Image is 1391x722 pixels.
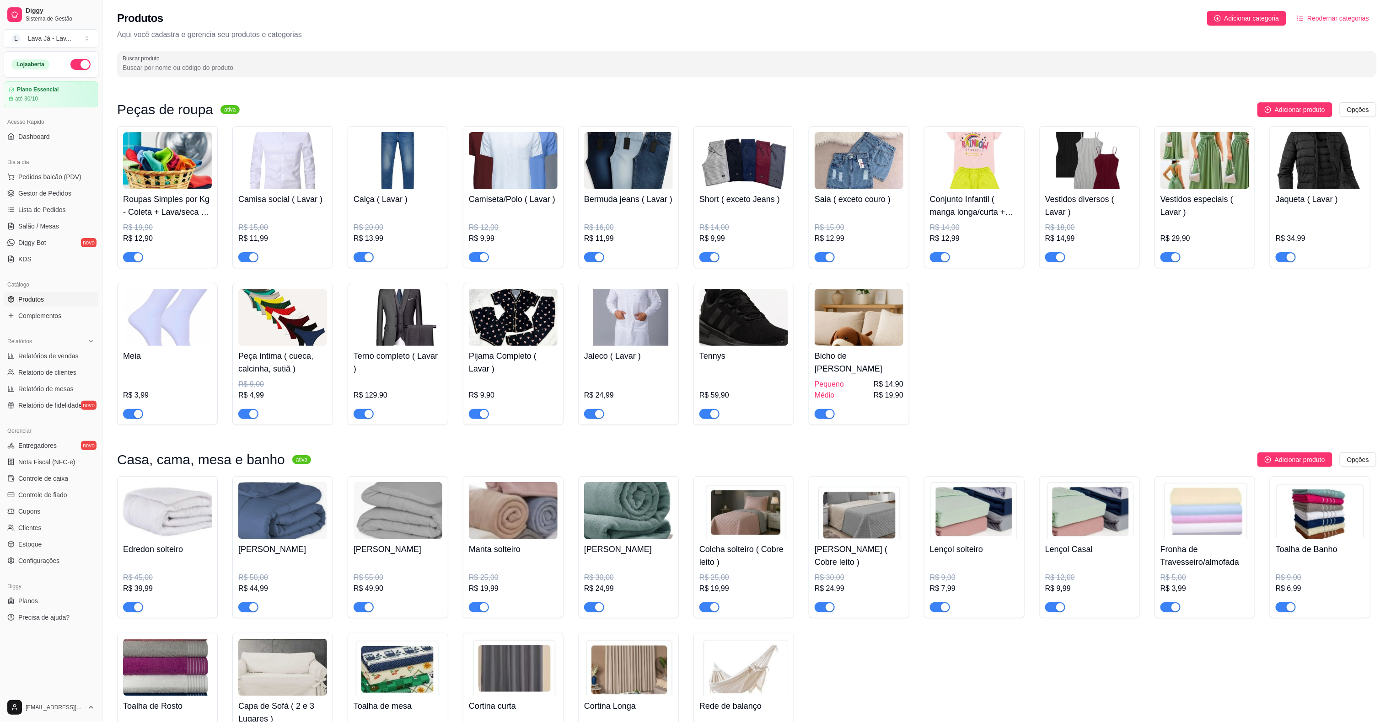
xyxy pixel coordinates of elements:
[117,29,1376,40] p: Aqui você cadastra e gerencia seu produtos e categorias
[4,4,98,26] a: DiggySistema de Gestão
[584,482,673,539] img: product-image
[4,115,98,129] div: Acesso Rápido
[699,350,788,362] h4: Tennys
[699,233,788,244] div: R$ 9,99
[354,390,442,401] div: R$ 129,90
[815,289,903,346] img: product-image
[4,186,98,201] a: Gestor de Pedidos
[26,7,95,15] span: Diggy
[4,520,98,535] a: Clientes
[354,583,442,594] div: R$ 49,90
[815,379,844,390] span: Pequeno
[469,233,558,244] div: R$ 9,99
[584,289,673,346] img: product-image
[1045,482,1134,539] img: product-image
[815,233,903,244] div: R$ 12,99
[584,639,673,696] img: product-image
[699,390,788,401] div: R$ 59,90
[18,441,57,450] span: Entregadores
[15,95,38,102] article: até 30/10
[117,104,213,115] h3: Peças de roupa
[18,457,75,467] span: Nota Fiscal (NFC-e)
[123,572,212,583] div: R$ 45,00
[220,105,239,114] sup: ativa
[123,350,212,362] h4: Meia
[699,193,788,206] h4: Short ( exceto Jeans )
[123,222,212,233] div: R$ 19,90
[469,583,558,594] div: R$ 19,99
[18,351,79,361] span: Relatórios de vendas
[18,238,46,247] span: Diggy Bot
[28,34,71,43] div: Lava Já - Lav ...
[699,543,788,568] h4: Colcha solteiro ( Cobre leito )
[18,222,59,231] span: Salão / Mesas
[584,233,673,244] div: R$ 11,99
[123,390,212,401] div: R$ 3,99
[930,572,1019,583] div: R$ 9,00
[815,482,903,539] img: product-image
[584,572,673,583] div: R$ 30,00
[815,350,903,375] h4: Bicho de [PERSON_NAME]
[123,193,212,218] h4: Roupas Simples por Kg - Coleta + Lava/seca + dobra + embala + Brinde ( Lavar )
[1275,455,1325,465] span: Adicionar produto
[4,349,98,363] a: Relatórios de vendas
[584,132,673,189] img: product-image
[4,553,98,568] a: Configurações
[699,572,788,583] div: R$ 25,00
[4,365,98,380] a: Relatório de clientes
[4,219,98,234] a: Salão / Mesas
[11,34,21,43] span: L
[815,132,903,189] img: product-image
[1160,543,1249,568] h4: Fronha de Travesseiro/almofada
[238,132,327,189] img: product-image
[4,235,98,250] a: Diggy Botnovo
[469,193,558,206] h4: Camiseta/Polo ( Lavar )
[815,583,903,594] div: R$ 24,99
[238,233,327,244] div: R$ 11,99
[26,704,84,711] span: [EMAIL_ADDRESS][DOMAIN_NAME]
[4,252,98,266] a: KDS
[4,438,98,453] a: Entregadoresnovo
[354,222,442,233] div: R$ 20,00
[238,222,327,233] div: R$ 15,00
[1276,572,1364,583] div: R$ 9,00
[1160,132,1249,189] img: product-image
[238,543,327,556] h4: [PERSON_NAME]
[1276,132,1364,189] img: product-image
[1276,233,1364,244] div: R$ 34,99
[4,488,98,502] a: Controle de fiado
[930,233,1019,244] div: R$ 12,99
[238,193,327,206] h4: Camisa social ( Lavar )
[1214,15,1221,21] span: plus-circle
[1276,543,1364,556] h4: Toalha de Banho
[238,379,327,390] div: R$ 9,00
[354,700,442,712] h4: Toalha de mesa
[18,295,44,304] span: Produtos
[123,132,212,189] img: product-image
[1160,193,1249,218] h4: Vestidos especiais ( Lavar )
[238,639,327,696] img: product-image
[354,639,442,696] img: product-image
[4,202,98,217] a: Lista de Pedidos
[123,482,212,539] img: product-image
[1045,233,1134,244] div: R$ 14,99
[1276,583,1364,594] div: R$ 6,99
[238,390,327,401] div: R$ 4,99
[930,583,1019,594] div: R$ 7,99
[1297,15,1304,21] span: ordered-list
[469,132,558,189] img: product-image
[1257,102,1332,117] button: Adicionar produto
[1275,105,1325,115] span: Adicionar produto
[354,350,442,375] h4: Terno completo ( Lavar )
[584,543,673,556] h4: [PERSON_NAME]
[123,289,212,346] img: product-image
[123,583,212,594] div: R$ 39,99
[18,132,50,141] span: Dashboard
[1045,132,1134,189] img: product-image
[930,482,1019,539] img: product-image
[469,289,558,346] img: product-image
[4,594,98,608] a: Planos
[1257,452,1332,467] button: Adicionar produto
[4,155,98,170] div: Dia a dia
[4,610,98,625] a: Precisa de ajuda?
